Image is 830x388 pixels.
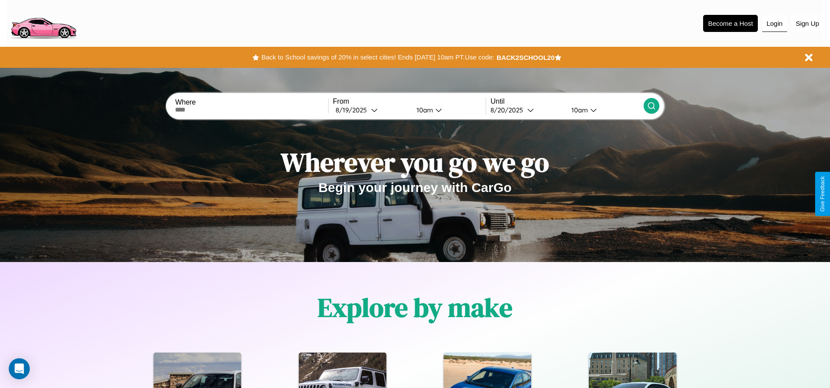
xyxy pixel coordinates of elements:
div: Give Feedback [819,176,826,212]
h1: Explore by make [318,290,512,325]
img: logo [7,4,80,41]
button: Back to School savings of 20% in select cities! Ends [DATE] 10am PT.Use code: [259,51,496,63]
button: Become a Host [703,15,758,32]
label: Where [175,98,328,106]
b: BACK2SCHOOL20 [497,54,555,61]
label: From [333,98,486,105]
div: 10am [567,106,590,114]
div: Open Intercom Messenger [9,358,30,379]
button: 10am [564,105,644,115]
div: 8 / 20 / 2025 [490,106,527,114]
div: 8 / 19 / 2025 [336,106,371,114]
button: Sign Up [791,15,823,31]
div: 10am [412,106,435,114]
button: 8/19/2025 [333,105,410,115]
button: Login [762,15,787,32]
label: Until [490,98,643,105]
button: 10am [410,105,486,115]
